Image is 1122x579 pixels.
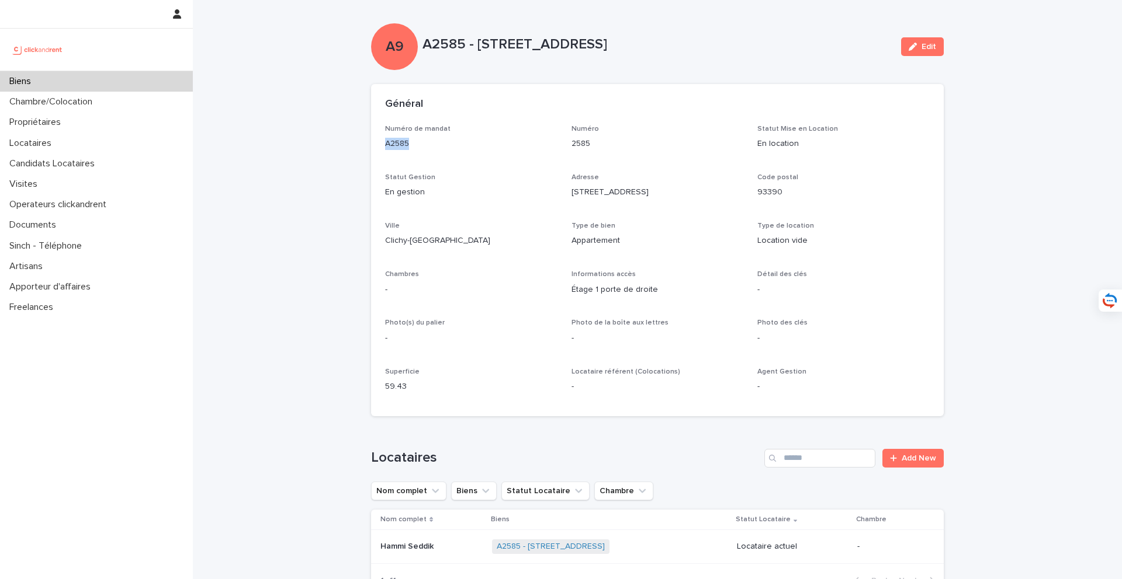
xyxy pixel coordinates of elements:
[385,174,435,181] span: Statut Gestion
[757,235,930,247] p: Location vide
[857,542,925,552] p: -
[572,125,599,132] span: Numéro
[5,96,102,107] p: Chambre/Colocation
[5,199,116,210] p: Operateurs clickandrent
[594,482,653,500] button: Chambre
[757,271,807,278] span: Détail des clés
[764,449,875,468] input: Search
[757,319,808,326] span: Photo des clés
[572,332,744,344] p: -
[497,542,605,552] a: A2585 - [STREET_ADDRESS]
[572,319,669,326] span: Photo de la boîte aux lettres
[757,368,806,375] span: Agent Gestion
[451,482,497,500] button: Biens
[572,271,636,278] span: Informations accès
[5,302,63,313] p: Freelances
[371,482,446,500] button: Nom complet
[757,174,798,181] span: Code postal
[5,138,61,149] p: Locataires
[501,482,590,500] button: Statut Locataire
[757,332,930,344] p: -
[5,281,100,292] p: Apporteur d'affaires
[737,542,848,552] p: Locataire actuel
[385,381,557,393] p: 59.43
[371,530,944,564] tr: Hammi SeddikHammi Seddik A2585 - [STREET_ADDRESS] Locataire actuel-
[385,222,400,229] span: Ville
[856,513,886,526] p: Chambre
[491,513,510,526] p: Biens
[423,36,892,53] p: A2585 - [STREET_ADDRESS]
[385,125,451,132] span: Numéro de mandat
[385,284,557,296] p: -
[572,381,744,393] p: -
[385,319,445,326] span: Photo(s) du palier
[380,513,427,526] p: Nom complet
[385,368,420,375] span: Superficie
[385,138,557,150] p: A2585
[5,76,40,87] p: Biens
[572,186,744,198] p: [STREET_ADDRESS]
[922,43,936,51] span: Edit
[380,539,436,552] p: Hammi Seddik
[385,186,557,198] p: En gestion
[572,368,680,375] span: Locataire référent (Colocations)
[757,186,930,198] p: 93390
[385,98,423,111] h2: Général
[5,179,47,190] p: Visites
[757,138,930,150] p: En location
[882,449,944,468] a: Add New
[385,235,557,247] p: Clichy-[GEOGRAPHIC_DATA]
[5,240,91,252] p: Sinch - Téléphone
[572,235,744,247] p: Appartement
[385,332,557,344] p: -
[5,261,52,272] p: Artisans
[371,449,760,466] h1: Locataires
[757,125,838,132] span: Statut Mise en Location
[5,158,104,169] p: Candidats Locataires
[572,284,744,296] p: Étage 1 porte de droite
[902,454,936,462] span: Add New
[385,271,419,278] span: Chambres
[572,222,615,229] span: Type de bien
[757,222,814,229] span: Type de location
[757,284,930,296] p: -
[572,138,744,150] p: 2585
[572,174,599,181] span: Adresse
[5,219,65,231] p: Documents
[9,38,66,61] img: UCB0brd3T0yccxBKYDjQ
[901,37,944,56] button: Edit
[5,117,70,128] p: Propriétaires
[736,513,791,526] p: Statut Locataire
[757,381,930,393] p: -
